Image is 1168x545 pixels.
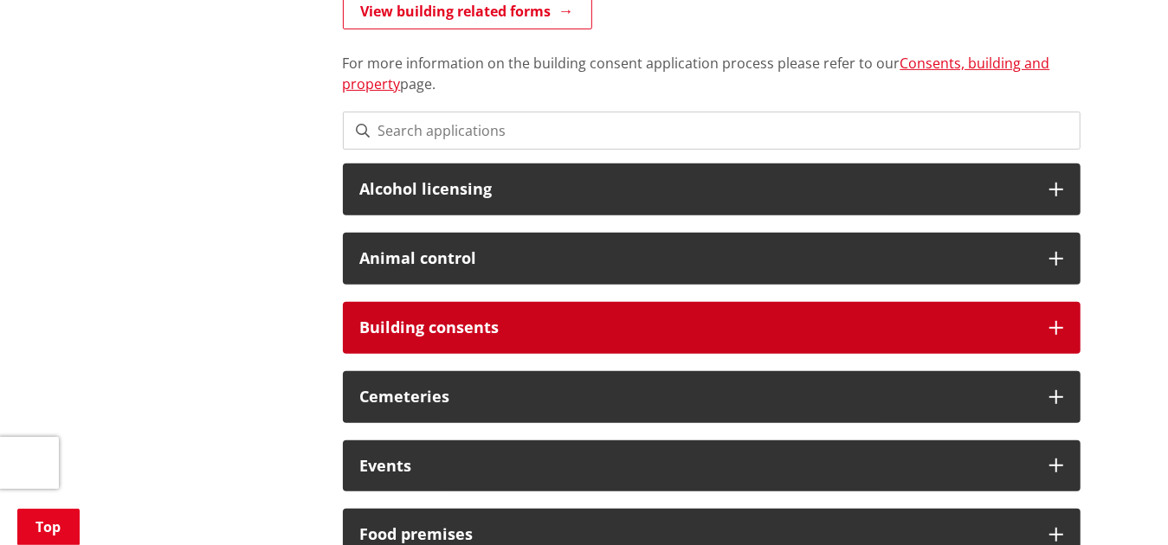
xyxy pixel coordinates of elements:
a: Consents, building and property [343,54,1050,93]
h3: Food premises [360,526,1032,543]
h3: Cemeteries [360,388,1032,406]
h3: Events [360,458,1032,475]
input: Search applications [343,112,1081,150]
iframe: Messenger Launcher [1088,472,1151,535]
h3: Animal control [360,250,1032,267]
h3: Alcohol licensing [360,181,1032,198]
h3: Building consents [360,319,1032,337]
p: For more information on the building consent application process please refer to our page. [343,32,1081,94]
a: Top [17,509,80,545]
